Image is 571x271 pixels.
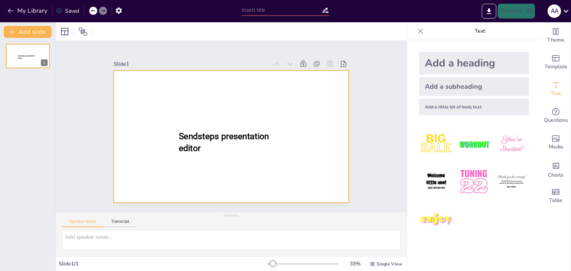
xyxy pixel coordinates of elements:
div: 1 [6,44,50,68]
button: Present [498,4,535,19]
button: My Library [6,5,51,17]
img: 2.jpeg [457,127,491,161]
div: Add a heading [419,52,529,74]
img: 3.jpeg [494,127,529,161]
button: Transcript [104,219,137,227]
img: 4.jpeg [419,164,454,199]
div: Layout [59,26,71,37]
img: 5.jpeg [457,164,491,199]
span: Sendsteps presentation editor [178,131,269,153]
div: a a [548,4,561,18]
button: a a [548,4,561,19]
div: Add images, graphics, shapes or video [541,129,571,156]
span: Sendsteps presentation editor [18,55,35,59]
button: Export to PowerPoint [482,4,496,19]
img: 7.jpeg [419,202,454,237]
span: Questions [544,116,568,124]
div: Add a subheading [419,77,529,96]
div: Change the overall theme [541,22,571,49]
div: Slide 1 [114,61,269,68]
span: Text [551,89,561,98]
div: Slide 1 / 1 [59,260,267,267]
span: Charts [548,171,564,179]
div: Get real-time input from your audience [541,102,571,129]
div: Add text boxes [541,76,571,102]
div: 1 [41,59,48,66]
div: Add a table [541,183,571,209]
span: Table [549,196,562,205]
img: 6.jpeg [494,164,529,199]
div: Add charts and graphs [541,156,571,183]
span: Media [549,143,563,151]
span: Position [78,27,87,36]
div: Add a little bit of body text [419,99,529,115]
div: Saved [56,7,79,14]
p: Text [426,22,533,40]
span: Single View [377,261,402,267]
div: 33 % [346,260,364,267]
input: Insert title [242,5,322,16]
span: Template [545,63,567,71]
button: Add slide [4,26,52,38]
span: Theme [547,36,564,44]
div: Add ready made slides [541,49,571,76]
button: Speaker Notes [62,219,104,227]
img: 1.jpeg [419,127,454,161]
